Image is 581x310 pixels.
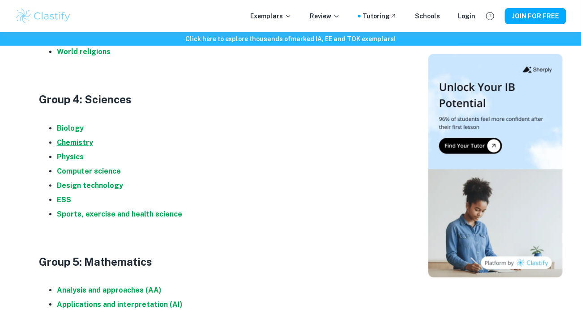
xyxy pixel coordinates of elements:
a: World religions [57,47,111,56]
h3: Group 4: Sciences [39,91,397,107]
a: Login [458,11,475,21]
img: Clastify logo [15,7,72,25]
a: Sports, exercise and health science [57,210,182,218]
a: Physics [57,153,84,161]
a: Chemistry [57,138,93,147]
button: JOIN FOR FREE [505,8,566,24]
a: Biology [57,124,84,132]
a: Computer science [57,167,121,175]
a: Design technology [57,181,123,190]
a: Analysis and approaches (AA) [57,286,162,294]
p: Review [310,11,340,21]
p: Exemplars [250,11,292,21]
a: Applications and interpretation (AI) [57,300,183,309]
button: Help and Feedback [483,8,498,24]
a: Schools [415,11,440,21]
a: Tutoring [363,11,397,21]
h3: Group 5: Mathematics [39,254,397,270]
h6: Click here to explore thousands of marked IA, EE and TOK exemplars ! [2,34,579,44]
img: Thumbnail [428,54,563,277]
a: ESS [57,195,71,204]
